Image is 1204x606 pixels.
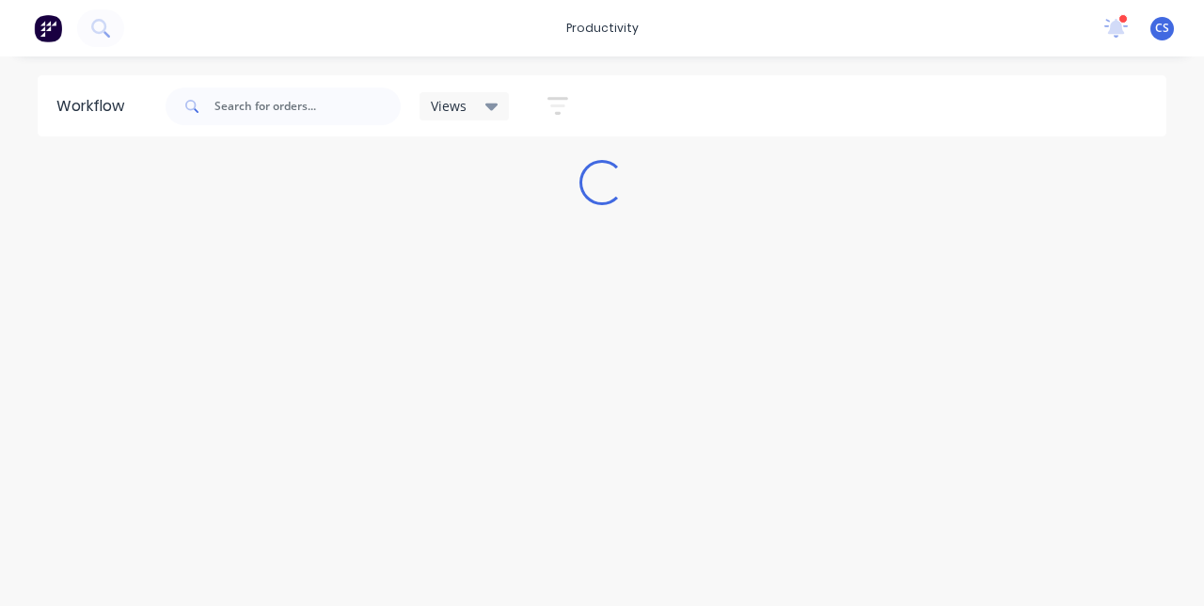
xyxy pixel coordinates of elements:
span: CS [1155,20,1169,37]
span: Views [431,96,467,116]
img: Factory [34,14,62,42]
input: Search for orders... [214,88,401,125]
div: productivity [557,14,648,42]
div: Workflow [56,95,134,118]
